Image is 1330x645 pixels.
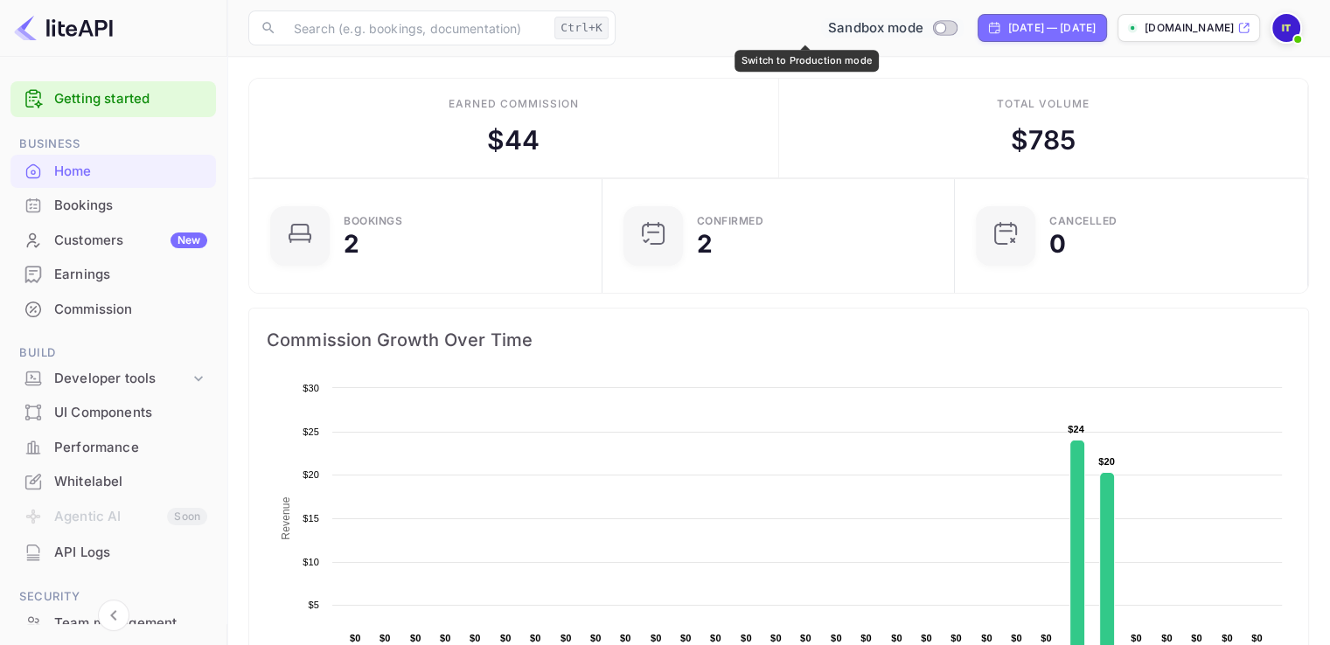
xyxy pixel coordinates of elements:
[1011,633,1022,643] text: $0
[10,224,216,256] a: CustomersNew
[10,81,216,117] div: Getting started
[1010,121,1076,160] div: $ 785
[1251,633,1263,643] text: $0
[54,438,207,458] div: Performance
[171,232,207,248] div: New
[1049,216,1118,226] div: CANCELLED
[831,633,842,643] text: $0
[303,469,319,480] text: $20
[800,633,811,643] text: $0
[10,258,216,292] div: Earnings
[770,633,782,643] text: $0
[470,633,481,643] text: $0
[10,343,216,363] span: Build
[10,293,216,325] a: Commission
[344,216,402,226] div: Bookings
[487,121,540,160] div: $ 44
[1068,424,1085,434] text: $24
[440,633,451,643] text: $0
[590,633,602,643] text: $0
[1049,232,1066,256] div: 0
[308,600,319,610] text: $5
[54,403,207,423] div: UI Components
[1098,456,1115,467] text: $20
[10,155,216,189] div: Home
[1008,20,1096,36] div: [DATE] — [DATE]
[10,224,216,258] div: CustomersNew
[410,633,421,643] text: $0
[303,427,319,437] text: $25
[54,543,207,563] div: API Logs
[996,96,1090,112] div: Total volume
[10,155,216,187] a: Home
[54,472,207,492] div: Whitelabel
[54,300,207,320] div: Commission
[651,633,662,643] text: $0
[561,633,572,643] text: $0
[1191,633,1202,643] text: $0
[303,557,319,567] text: $10
[10,293,216,327] div: Commission
[10,431,216,465] div: Performance
[283,10,547,45] input: Search (e.g. bookings, documentation)
[921,633,932,643] text: $0
[710,633,721,643] text: $0
[1272,14,1300,42] img: IMKAN TOURS
[10,189,216,223] div: Bookings
[267,326,1291,354] span: Commission Growth Over Time
[54,89,207,109] a: Getting started
[500,633,512,643] text: $0
[530,633,541,643] text: $0
[98,600,129,631] button: Collapse navigation
[54,614,207,634] div: Team management
[10,587,216,607] span: Security
[10,607,216,639] a: Team management
[735,50,879,71] div: Switch to Production mode
[620,633,631,643] text: $0
[1131,633,1142,643] text: $0
[10,189,216,221] a: Bookings
[1161,633,1173,643] text: $0
[54,369,190,389] div: Developer tools
[860,633,872,643] text: $0
[344,232,359,256] div: 2
[54,162,207,182] div: Home
[680,633,692,643] text: $0
[54,265,207,285] div: Earnings
[697,232,713,256] div: 2
[981,633,992,643] text: $0
[10,431,216,463] a: Performance
[14,14,113,42] img: LiteAPI logo
[10,536,216,568] a: API Logs
[1222,633,1233,643] text: $0
[697,216,764,226] div: Confirmed
[303,513,319,524] text: $15
[280,496,292,539] text: Revenue
[741,633,752,643] text: $0
[1041,633,1052,643] text: $0
[828,18,923,38] span: Sandbox mode
[449,96,578,112] div: Earned commission
[10,364,216,394] div: Developer tools
[10,465,216,497] a: Whitelabel
[978,14,1107,42] div: Click to change the date range period
[10,135,216,154] span: Business
[821,18,964,38] div: Switch to Production mode
[10,536,216,570] div: API Logs
[54,231,207,251] div: Customers
[10,465,216,499] div: Whitelabel
[350,633,361,643] text: $0
[303,383,319,393] text: $30
[10,258,216,290] a: Earnings
[554,17,609,39] div: Ctrl+K
[10,396,216,430] div: UI Components
[1145,20,1234,36] p: [DOMAIN_NAME]
[950,633,962,643] text: $0
[10,396,216,428] a: UI Components
[54,196,207,216] div: Bookings
[380,633,391,643] text: $0
[891,633,902,643] text: $0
